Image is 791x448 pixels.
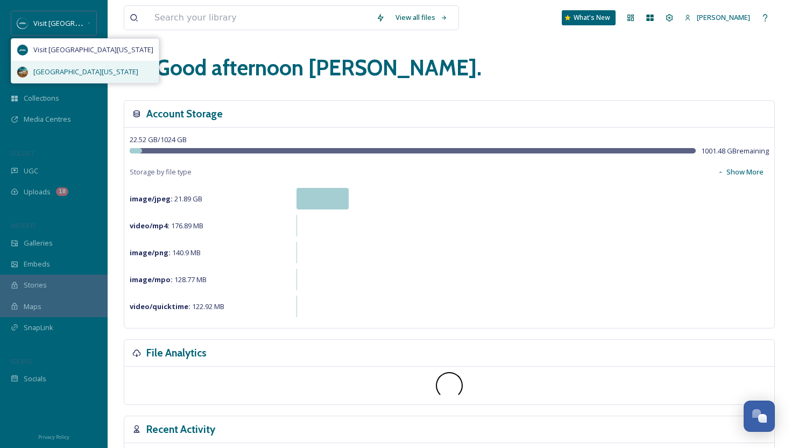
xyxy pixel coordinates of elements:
h3: Account Storage [146,106,223,122]
span: SOCIALS [11,357,32,365]
span: 122.92 MB [130,302,224,311]
a: What's New [562,10,616,25]
strong: video/quicktime : [130,302,190,311]
span: Stories [24,280,47,290]
span: 1001.48 GB remaining [701,146,769,156]
img: SM%20Social%20Profile.png [17,18,28,29]
span: Maps [24,302,41,312]
button: Show More [712,162,769,183]
div: 18 [56,187,68,196]
span: Visit [GEOGRAPHIC_DATA][US_STATE] [33,45,153,55]
strong: image/png : [130,248,171,257]
span: Visit [GEOGRAPHIC_DATA][US_STATE] [33,18,153,28]
span: WIDGETS [11,221,36,229]
img: SM%20Social%20Profile.png [17,45,28,55]
strong: image/jpeg : [130,194,173,204]
span: 140.9 MB [130,248,201,257]
span: [PERSON_NAME] [697,12,750,22]
span: Uploads [24,187,51,197]
span: Galleries [24,238,53,248]
span: UGC [24,166,38,176]
span: Privacy Policy [38,433,69,440]
a: [PERSON_NAME] [679,7,755,28]
span: Embeds [24,259,50,269]
span: 128.77 MB [130,275,207,284]
strong: image/mpo : [130,275,173,284]
h3: File Analytics [146,345,207,361]
input: Search your library [149,6,371,30]
span: 176.89 MB [130,221,203,230]
span: Storage by file type [130,167,192,177]
a: View all files [390,7,453,28]
h3: Recent Activity [146,422,215,437]
h1: Good afternoon [PERSON_NAME] . [156,52,482,84]
img: Snapsea%20Profile.jpg [17,67,28,78]
span: SnapLink [24,323,53,333]
span: 21.89 GB [130,194,202,204]
button: Open Chat [744,401,775,432]
span: [GEOGRAPHIC_DATA][US_STATE] [33,67,138,77]
a: Privacy Policy [38,430,69,443]
strong: video/mp4 : [130,221,169,230]
span: 22.52 GB / 1024 GB [130,135,187,144]
span: Media Centres [24,114,71,124]
span: Collections [24,93,59,103]
span: Socials [24,374,46,384]
span: COLLECT [11,149,34,157]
